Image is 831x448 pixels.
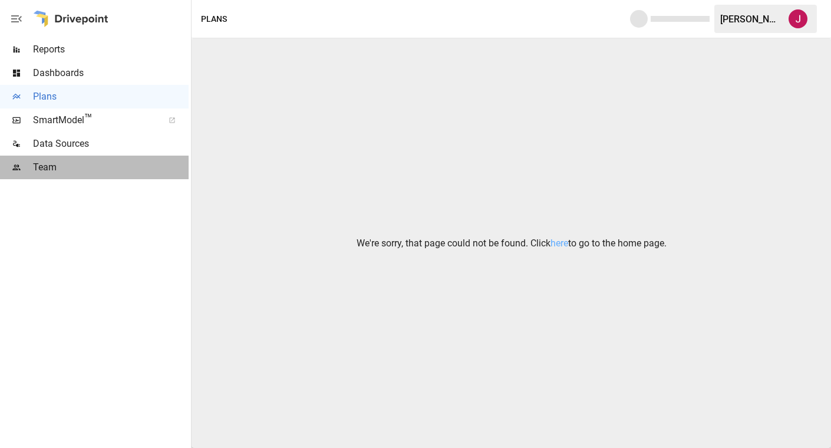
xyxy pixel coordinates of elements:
span: Team [33,160,189,174]
span: Reports [33,42,189,57]
span: SmartModel [33,113,156,127]
span: Plans [33,90,189,104]
span: Dashboards [33,66,189,80]
p: We're sorry, that page could not be found. Click to go to the home page. [357,236,667,251]
button: Jennifer Osman [781,2,814,35]
img: Jennifer Osman [789,9,807,28]
a: here [550,238,568,249]
span: Data Sources [33,137,189,151]
span: ™ [84,111,93,126]
div: [PERSON_NAME] [720,14,781,25]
